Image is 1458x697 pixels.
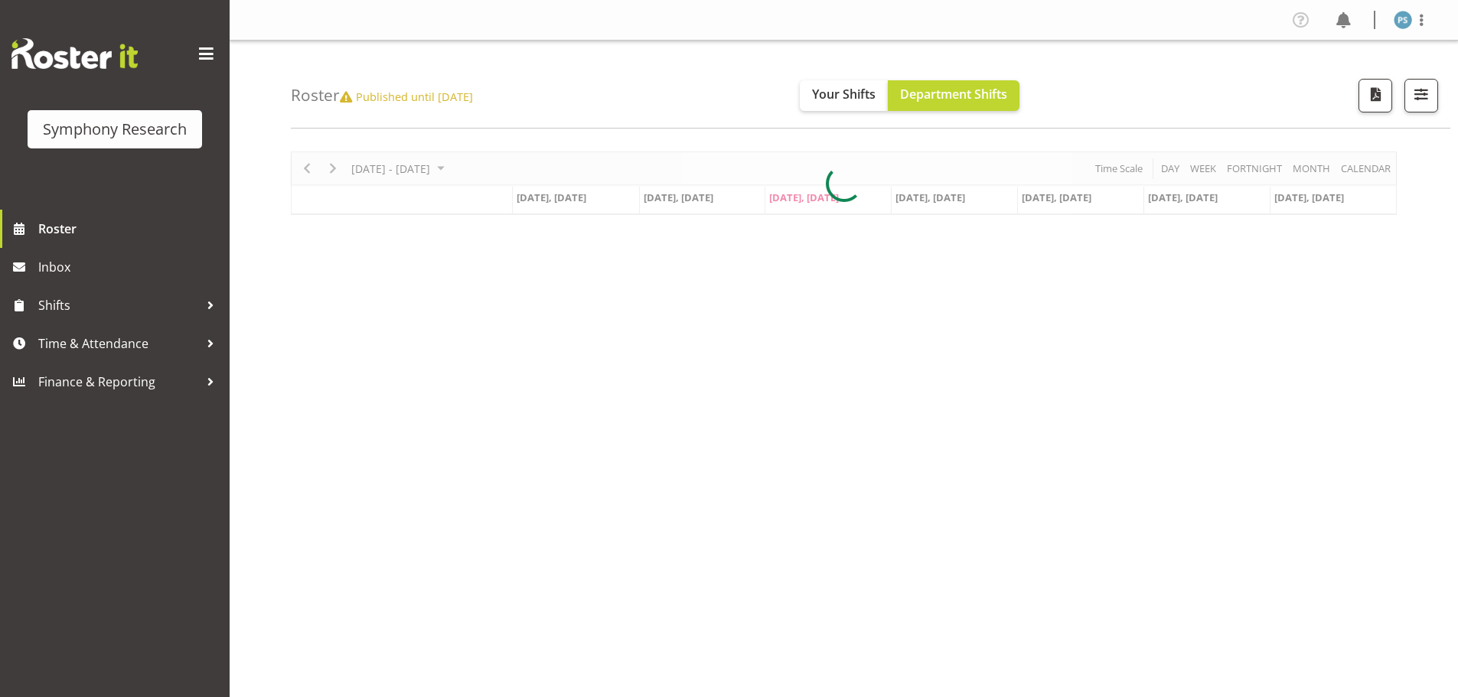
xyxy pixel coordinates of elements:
img: Rosterit website logo [11,38,138,69]
img: paul-s-stoneham1982.jpg [1394,11,1412,29]
button: Filter Shifts [1404,79,1438,112]
span: Time & Attendance [38,332,199,355]
span: Department Shifts [900,86,1007,103]
button: Your Shifts [800,80,888,111]
h4: Roster [291,86,473,104]
span: Shifts [38,294,199,317]
span: Finance & Reporting [38,370,199,393]
span: Inbox [38,256,222,278]
button: Download a PDF of the roster according to the set date range. [1359,79,1392,112]
button: Department Shifts [888,80,1019,111]
div: Symphony Research [43,118,187,141]
span: Published until [DATE] [340,89,473,104]
span: Roster [38,217,222,240]
span: Your Shifts [812,86,876,103]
